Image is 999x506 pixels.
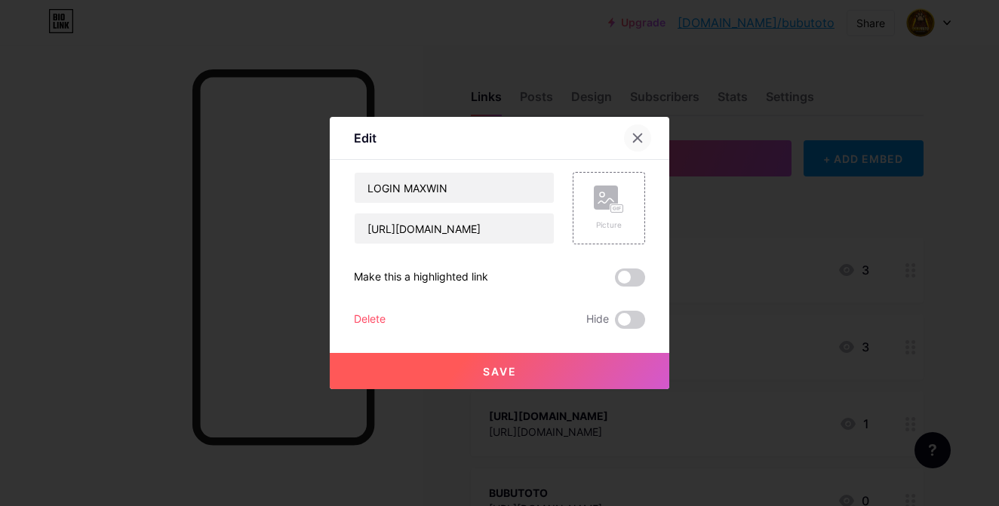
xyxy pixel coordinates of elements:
[483,365,517,378] span: Save
[354,129,377,147] div: Edit
[330,353,669,389] button: Save
[355,213,554,244] input: URL
[354,268,488,287] div: Make this a highlighted link
[354,311,386,329] div: Delete
[594,219,624,231] div: Picture
[355,173,554,203] input: Title
[586,311,609,329] span: Hide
